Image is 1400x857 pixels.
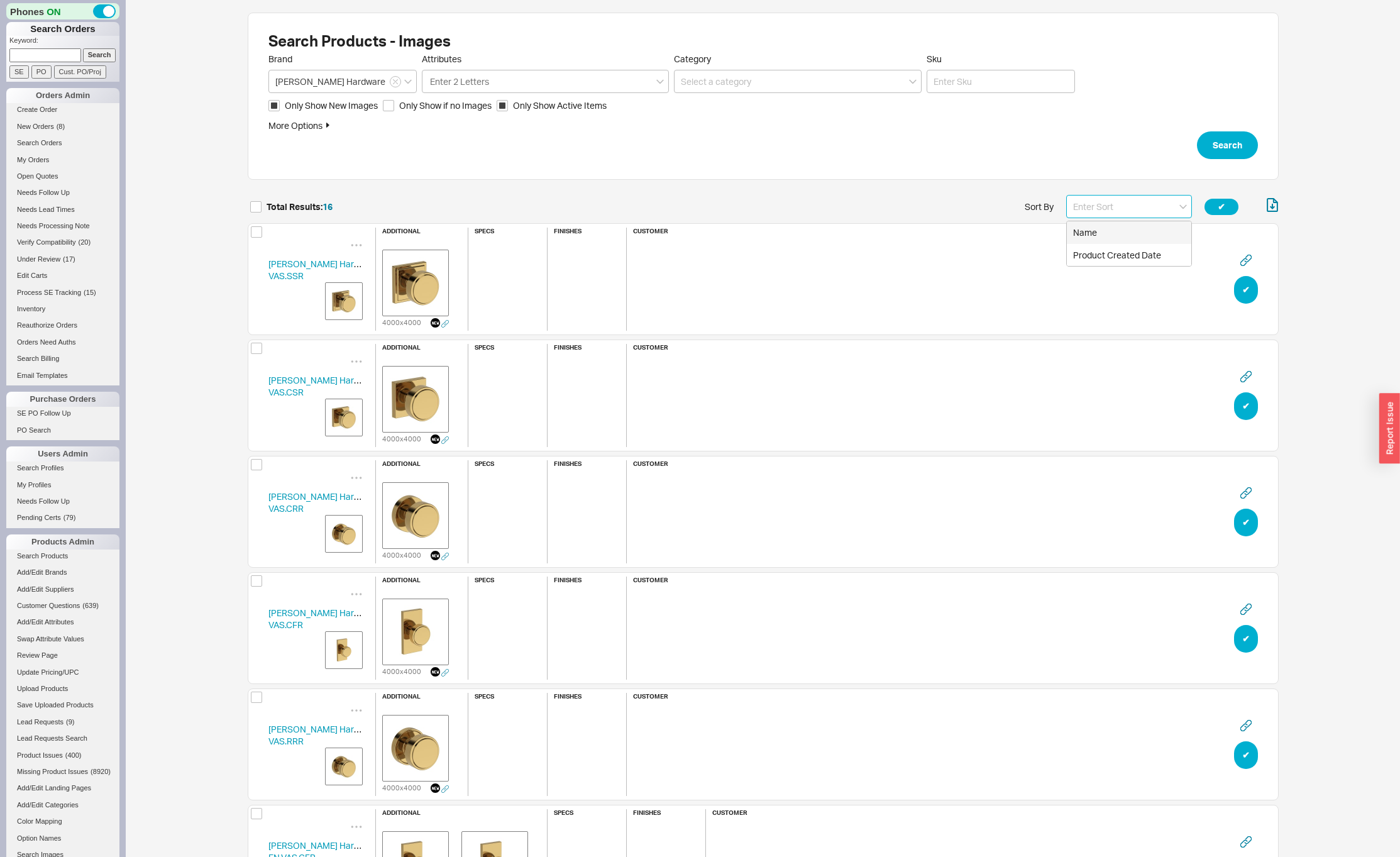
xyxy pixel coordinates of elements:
[927,53,1075,65] span: Sku
[382,344,449,350] h6: additional
[1204,199,1238,215] button: ✔︎
[1234,509,1258,536] button: ✔︎
[382,460,449,467] h6: additional
[1242,515,1250,530] span: ✔︎
[6,302,119,316] a: Inventory
[66,718,74,726] span: ( 9 )
[83,48,116,62] input: Search
[6,407,119,420] a: SE PO Follow Up
[6,352,119,365] a: Search Billing
[633,809,686,816] h6: finishes
[54,65,106,79] input: Cust. PO/Proj
[6,616,119,629] a: Add/Edit Attributes
[6,3,119,19] div: Phones
[6,478,119,492] a: My Profiles
[9,65,29,79] input: SE
[1179,204,1187,209] svg: close menu
[1234,276,1258,304] button: ✔︎
[1025,201,1054,213] span: Sort By
[475,693,528,699] h6: specs
[31,65,52,79] input: PO
[268,53,292,64] span: Brand
[6,170,119,183] a: Open Quotes
[382,577,449,583] h6: additional
[6,319,119,332] a: Reauthorize Orders
[267,202,333,211] h5: Total Results:
[633,228,686,234] h6: customer
[399,99,492,112] span: Only Show if no Images
[384,484,447,547] img: BW_RES_VAS.CRR.003.PASS_CLD1_avgpcw
[6,495,119,508] a: Needs Follow Up
[6,103,119,116] a: Create Order
[6,749,119,762] a: Product Issues(400)
[376,353,455,447] div: 4000x4000
[268,375,378,398] a: [PERSON_NAME] HardwareVAS.CSR
[6,599,119,612] a: Customer Questions(639)
[384,717,447,780] img: BW_RES_VAS.RRR.003.PASS_CLD1_gbbbaj
[6,666,119,679] a: Update Pricing/UPC
[376,586,455,680] div: 4000x4000
[382,433,421,447] div: 4000 x 4000
[6,219,119,233] a: Needs Processing Note
[6,832,119,845] a: Option Names
[328,518,360,550] img: BW_RES_VAS.CRR.003.PASS_CLD1_avgpcw
[268,491,378,514] a: [PERSON_NAME] HardwareVAS.CRR
[6,392,119,407] div: Purchase Orders
[1234,625,1258,653] button: ✔︎
[633,577,686,583] h6: customer
[6,566,119,579] a: Add/Edit Brands
[17,768,88,775] span: Missing Product Issues
[17,497,70,505] span: Needs Follow Up
[6,286,119,299] a: Process SE Tracking(15)
[17,602,80,609] span: Customer Questions
[554,228,607,234] h6: finishes
[17,238,76,246] span: Verify Compatibility
[268,70,417,93] input: Select a Brand
[376,702,455,796] div: 4000x4000
[17,718,63,726] span: Lead Requests
[1066,195,1192,218] input: Enter Sort
[6,369,119,382] a: Email Templates
[383,100,394,111] input: Only Show if no Images
[6,22,119,36] h1: Search Orders
[384,252,447,314] img: BW_RES_VAS.SSR.003.PASS_CLD1_hyzjto
[382,316,421,331] div: 4000 x 4000
[674,70,922,93] input: Select a category
[497,100,508,111] input: Only Show Active Items
[633,344,686,350] h6: customer
[6,136,119,150] a: Search Orders
[6,186,119,199] a: Needs Follow Up
[17,751,63,759] span: Product Issues
[6,424,119,437] a: PO Search
[554,460,607,467] h6: finishes
[6,511,119,524] a: Pending Certs(79)
[6,120,119,133] a: New Orders(8)
[6,269,119,282] a: Edit Carts
[6,732,119,745] a: Lead Requests Search
[554,693,607,699] h6: finishes
[268,33,1258,48] h1: Search Products - Images
[554,577,607,583] h6: finishes
[328,634,360,666] img: BW_RES_VAS.CFR.003.PASS_CLD1_ep8ejb
[268,258,378,282] a: [PERSON_NAME] HardwareVAS.SSR
[384,600,447,663] img: BW_RES_VAS.CFR.003.PASS_CLD1_ep8ejb
[6,699,119,712] a: Save Uploaded Products
[17,514,61,521] span: Pending Certs
[65,751,82,759] span: ( 400 )
[328,402,360,433] img: BW_RES_VAS.CSR.003.PASS_CLD1_j1f0qh
[633,693,686,699] h6: customer
[1218,199,1225,214] span: ✔︎
[1197,131,1258,159] button: Search
[1067,221,1191,244] div: Name
[674,53,711,64] span: Category
[382,549,421,563] div: 4000 x 4000
[17,289,81,296] span: Process SE Tracking
[6,765,119,778] a: Missing Product Issues(8920)
[1067,244,1191,267] div: Product Created Date
[17,189,70,196] span: Needs Follow Up
[6,649,119,662] a: Review Page
[6,716,119,729] a: Lead Requests(9)
[513,99,607,112] span: Only Show Active Items
[328,285,360,317] img: BW_RES_VAS.SSR.003.PASS_CLD1_hyzjto
[6,203,119,216] a: Needs Lead Times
